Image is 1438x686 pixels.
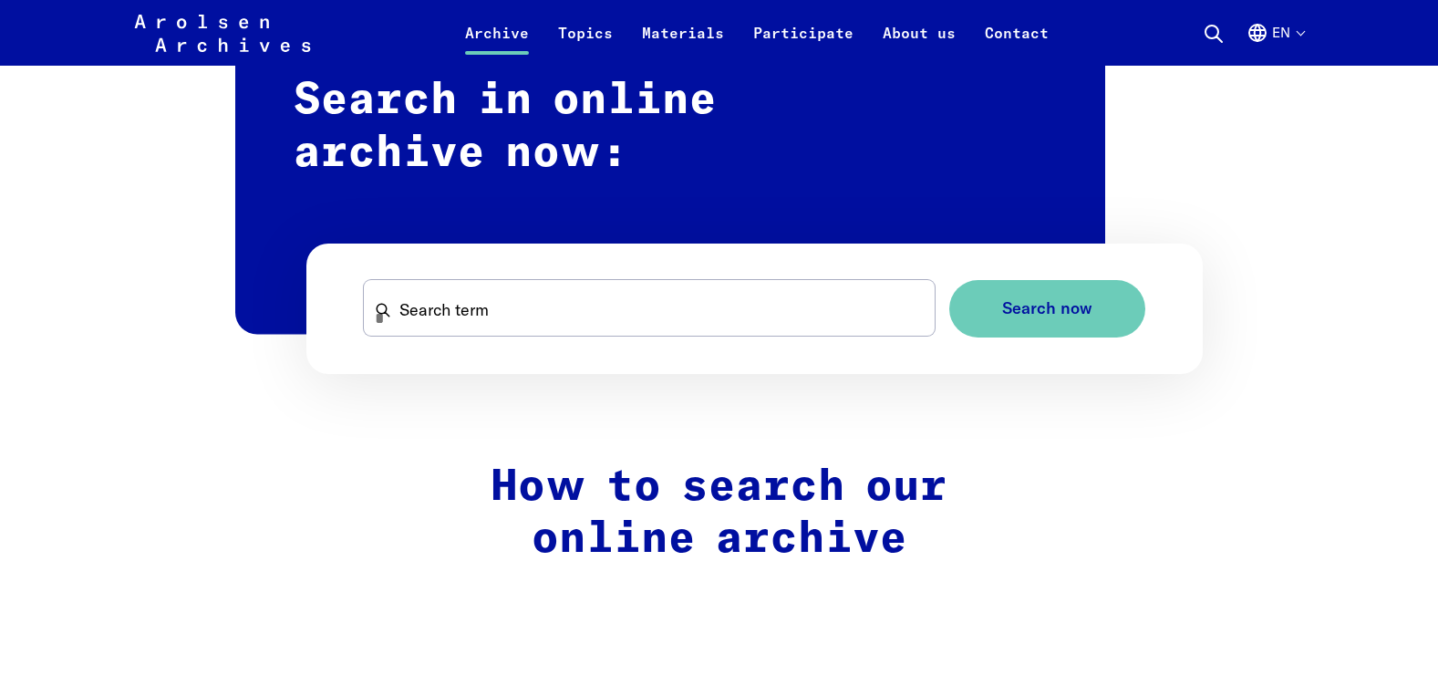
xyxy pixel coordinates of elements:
[1002,299,1092,318] span: Search now
[739,22,868,66] a: Participate
[1247,22,1304,66] button: English, language selection
[949,280,1145,338] button: Search now
[627,22,739,66] a: Materials
[543,22,627,66] a: Topics
[450,11,1063,55] nav: Primary
[450,22,543,66] a: Archive
[334,462,1105,566] h2: How to search our online archive
[970,22,1063,66] a: Contact
[868,22,970,66] a: About us
[235,38,1105,335] h2: Search in online archive now:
